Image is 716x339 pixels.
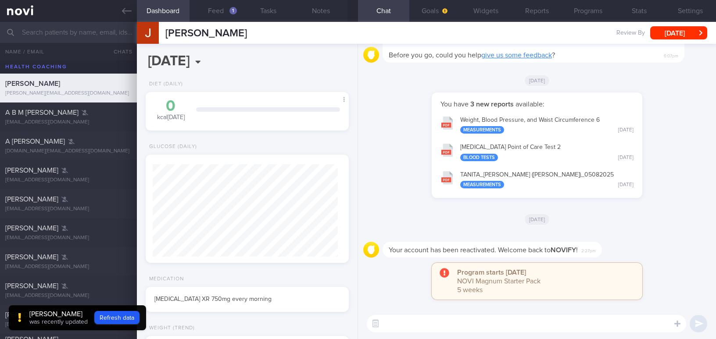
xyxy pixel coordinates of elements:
[551,247,576,254] strong: NOVIFY
[525,75,550,86] span: [DATE]
[94,311,140,324] button: Refresh data
[581,246,596,254] span: 2:27pm
[29,319,88,325] span: was recently updated
[436,111,638,138] button: Weight, Blood Pressure, and Waist Circumference 6 Measurements [DATE]
[5,109,79,116] span: A B M [PERSON_NAME]
[5,321,132,328] div: [EMAIL_ADDRESS][PERSON_NAME][DOMAIN_NAME]
[5,282,58,290] span: [PERSON_NAME]
[460,117,634,134] div: Weight, Blood Pressure, and Waist Circumference 6
[389,52,555,59] span: Before you go, could you help ?
[5,225,58,232] span: [PERSON_NAME]
[29,310,88,318] div: [PERSON_NAME]
[102,43,137,60] button: Chats
[5,264,132,270] div: [EMAIL_ADDRESS][DOMAIN_NAME]
[5,80,60,87] span: [PERSON_NAME]
[5,254,58,261] span: [PERSON_NAME]
[5,138,65,145] span: A [PERSON_NAME]
[5,293,132,299] div: [EMAIL_ADDRESS][DOMAIN_NAME]
[457,269,526,276] strong: Program starts [DATE]
[460,171,634,189] div: TANITA_ [PERSON_NAME] ([PERSON_NAME])_ 05082025
[436,166,638,193] button: TANITA_[PERSON_NAME] ([PERSON_NAME])_05082025 Measurements [DATE]
[650,26,707,39] button: [DATE]
[460,144,634,161] div: [MEDICAL_DATA] Point of Care Test 2
[154,99,187,114] div: 0
[229,7,237,14] div: 1
[5,177,132,184] div: [EMAIL_ADDRESS][DOMAIN_NAME]
[146,276,184,282] div: Medication
[146,325,195,332] div: Weight (Trend)
[165,28,247,39] span: [PERSON_NAME]
[481,52,552,59] a: give us some feedback
[525,214,550,225] span: [DATE]
[664,51,678,59] span: 6:07pm
[5,311,58,318] span: [PERSON_NAME]
[618,155,634,161] div: [DATE]
[440,100,634,109] p: You have available:
[616,29,645,37] span: Review By
[5,196,58,203] span: [PERSON_NAME]
[146,81,183,88] div: Diet (Daily)
[5,119,132,126] div: [EMAIL_ADDRESS][DOMAIN_NAME]
[5,167,58,174] span: [PERSON_NAME]
[5,206,132,212] div: [EMAIL_ADDRESS][DOMAIN_NAME]
[5,148,132,155] div: [DOMAIN_NAME][EMAIL_ADDRESS][DOMAIN_NAME]
[5,235,132,241] div: [EMAIL_ADDRESS][DOMAIN_NAME]
[618,127,634,134] div: [DATE]
[460,181,504,188] div: Measurements
[469,101,516,108] strong: 3 new reports
[460,154,498,161] div: Blood Tests
[5,90,132,97] div: [PERSON_NAME][EMAIL_ADDRESS][DOMAIN_NAME]
[457,278,541,285] span: NOVI Magnum Starter Pack
[146,144,197,150] div: Glucose (Daily)
[154,99,187,122] div: kcal [DATE]
[436,138,638,166] button: [MEDICAL_DATA] Point of Care Test 2 Blood Tests [DATE]
[618,182,634,188] div: [DATE]
[457,286,483,293] span: 5 weeks
[154,296,272,302] span: [MEDICAL_DATA] XR 750mg every morning
[389,247,578,254] span: Your account has been reactivated. Welcome back to !
[460,126,504,134] div: Measurements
